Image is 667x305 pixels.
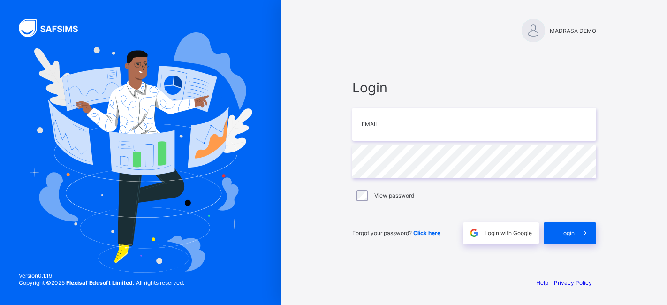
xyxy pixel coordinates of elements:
img: google.396cfc9801f0270233282035f929180a.svg [469,228,479,238]
span: Login [560,229,575,236]
span: Login [352,79,596,96]
img: SAFSIMS Logo [19,19,89,37]
label: View password [374,192,414,199]
span: Version 0.1.19 [19,272,184,279]
a: Privacy Policy [554,279,592,286]
img: Hero Image [29,32,252,273]
strong: Flexisaf Edusoft Limited. [66,279,135,286]
a: Click here [413,229,440,236]
span: Forgot your password? [352,229,440,236]
span: Login with Google [485,229,532,236]
span: Copyright © 2025 All rights reserved. [19,279,184,286]
a: Help [536,279,548,286]
span: MADRASA DEMO [550,27,596,34]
